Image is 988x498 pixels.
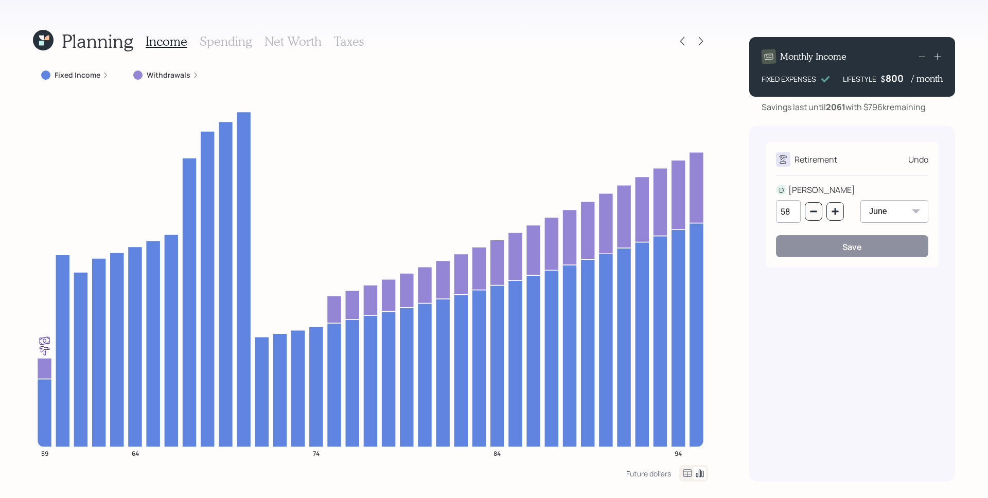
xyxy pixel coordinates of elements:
[842,241,862,253] div: Save
[626,469,671,478] div: Future dollars
[826,101,845,113] b: 2061
[493,449,501,457] tspan: 84
[788,184,855,196] div: [PERSON_NAME]
[776,185,786,195] div: D
[780,51,846,62] h4: Monthly Income
[843,74,876,84] div: LIFESTYLE
[132,449,139,457] tspan: 64
[880,73,886,84] h4: $
[334,34,364,49] h3: Taxes
[776,235,928,257] button: Save
[55,70,100,80] label: Fixed Income
[886,72,911,84] div: 800
[146,34,187,49] h3: Income
[908,153,928,166] div: Undo
[62,30,133,52] h1: Planning
[200,34,252,49] h3: Spending
[911,73,943,84] h4: / month
[313,449,320,457] tspan: 74
[675,449,682,457] tspan: 94
[762,74,816,84] div: FIXED EXPENSES
[762,101,925,113] div: Savings last until with $796k remaining
[264,34,322,49] h3: Net Worth
[147,70,190,80] label: Withdrawals
[795,153,837,166] div: Retirement
[41,449,48,457] tspan: 59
